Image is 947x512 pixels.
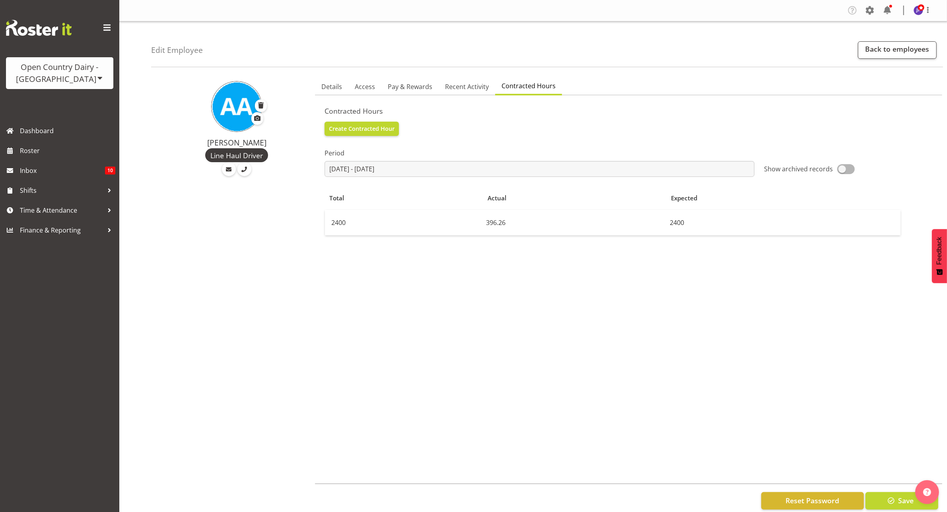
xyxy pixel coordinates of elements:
[210,150,263,161] span: Line Haul Driver
[151,46,203,54] h4: Edit Employee
[325,107,933,115] h5: Contracted Hours
[20,224,103,236] span: Finance & Reporting
[20,184,103,196] span: Shifts
[329,124,395,133] span: Create Contracted Hour
[325,161,754,177] input: Click to select...
[388,82,432,91] span: Pay & Rewards
[764,164,837,174] span: Show archived records
[105,167,115,175] span: 10
[923,488,931,496] img: help-xxl-2.png
[488,194,506,203] span: Actual
[211,81,262,132] img: abhilash-antony8160.jpg
[932,229,947,283] button: Feedback - Show survey
[898,495,914,506] span: Save
[168,138,305,147] h4: [PERSON_NAME]
[222,162,236,176] a: Email Employee
[330,194,344,203] span: Total
[237,162,251,176] a: Call Employee
[6,20,72,36] img: Rosterit website logo
[858,41,937,59] a: Back to employees
[325,148,754,158] label: Period
[865,492,938,510] button: Save
[483,210,667,235] td: 396.26
[502,81,556,91] span: Contracted Hours
[786,495,839,506] span: Reset Password
[325,210,483,235] td: 2400
[914,6,923,15] img: jane-fisher7557.jpg
[14,61,105,85] div: Open Country Dairy - [GEOGRAPHIC_DATA]
[667,210,900,235] td: 2400
[20,145,115,157] span: Roster
[20,204,103,216] span: Time & Attendance
[321,82,342,91] span: Details
[445,82,489,91] span: Recent Activity
[20,165,105,176] span: Inbox
[325,122,399,136] button: Create Contracted Hour
[761,492,864,510] button: Reset Password
[936,237,943,265] span: Feedback
[20,125,115,137] span: Dashboard
[671,194,698,203] span: Expected
[355,82,375,91] span: Access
